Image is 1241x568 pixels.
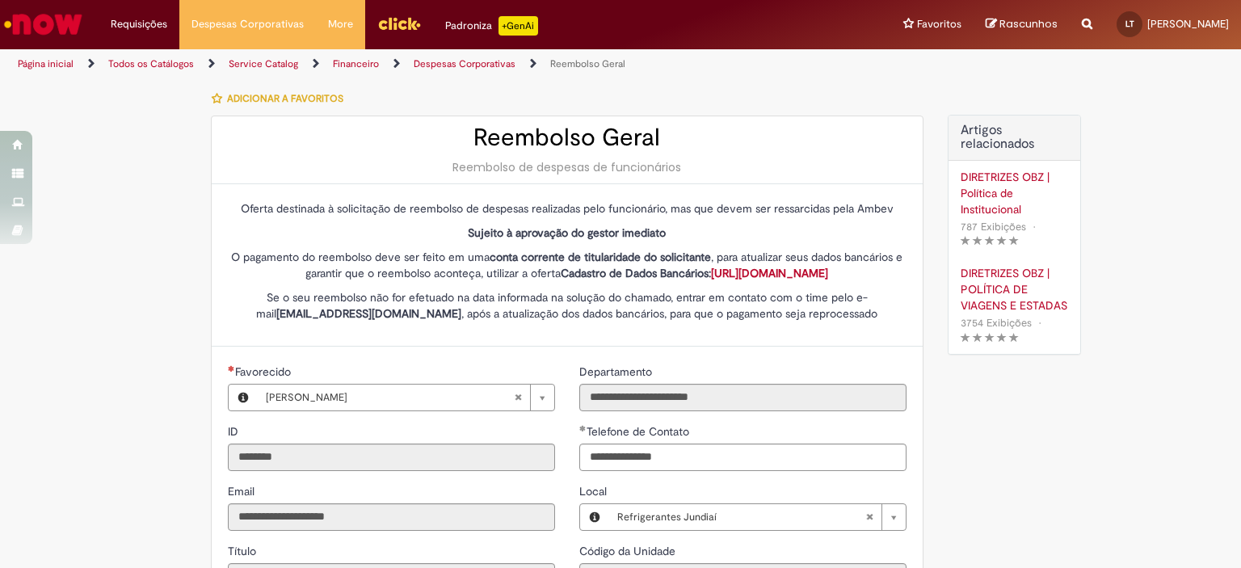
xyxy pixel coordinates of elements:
span: Somente leitura - ID [228,424,242,439]
a: Rascunhos [986,17,1058,32]
strong: Cadastro de Dados Bancários: [561,266,828,280]
input: Departamento [579,384,907,411]
a: DIRETRIZES OBZ | Política de Institucional [961,169,1068,217]
strong: conta corrente de titularidade do solicitante [490,250,711,264]
span: Telefone de Contato [587,424,692,439]
span: Local [579,484,610,499]
label: Somente leitura - Email [228,483,258,499]
span: Requisições [111,16,167,32]
p: +GenAi [499,16,538,36]
span: Adicionar a Favoritos [227,92,343,105]
span: Somente leitura - Departamento [579,364,655,379]
p: Oferta destinada à solicitação de reembolso de despesas realizadas pelo funcionário, mas que deve... [228,200,907,217]
label: Somente leitura - Departamento [579,364,655,380]
a: Reembolso Geral [550,57,625,70]
input: Email [228,503,555,531]
span: • [1029,216,1039,238]
div: Reembolso de despesas de funcionários [228,159,907,175]
span: Favoritos [917,16,961,32]
a: [PERSON_NAME]Limpar campo Favorecido [258,385,554,410]
input: Telefone de Contato [579,444,907,471]
h3: Artigos relacionados [961,124,1068,152]
input: ID [228,444,555,471]
span: Somente leitura - Email [228,484,258,499]
img: click_logo_yellow_360x200.png [377,11,421,36]
button: Local, Visualizar este registro Refrigerantes Jundiaí [580,504,609,530]
span: Despesas Corporativas [191,16,304,32]
a: [URL][DOMAIN_NAME] [711,266,828,280]
span: Necessários - Favorecido [235,364,294,379]
span: Obrigatório Preenchido [579,425,587,431]
label: Somente leitura - Código da Unidade [579,543,679,559]
span: Obrigatório Preenchido [228,365,235,372]
abbr: Limpar campo Local [857,504,881,530]
span: • [1035,312,1045,334]
a: Financeiro [333,57,379,70]
span: LT [1125,19,1134,29]
img: ServiceNow [2,8,85,40]
button: Adicionar a Favoritos [211,82,352,116]
a: Página inicial [18,57,74,70]
span: 3754 Exibições [961,316,1032,330]
div: Padroniza [445,16,538,36]
span: [PERSON_NAME] [266,385,514,410]
span: Rascunhos [999,16,1058,32]
a: Todos os Catálogos [108,57,194,70]
a: Refrigerantes JundiaíLimpar campo Local [609,504,906,530]
label: Somente leitura - ID [228,423,242,440]
span: More [328,16,353,32]
span: [PERSON_NAME] [1147,17,1229,31]
span: Somente leitura - Código da Unidade [579,544,679,558]
p: O pagamento do reembolso deve ser feito em uma , para atualizar seus dados bancários e garantir q... [228,249,907,281]
ul: Trilhas de página [12,49,815,79]
abbr: Limpar campo Favorecido [506,385,530,410]
span: 787 Exibições [961,220,1026,234]
a: Despesas Corporativas [414,57,515,70]
p: Se o seu reembolso não for efetuado na data informada na solução do chamado, entrar em contato co... [228,289,907,322]
strong: [EMAIL_ADDRESS][DOMAIN_NAME] [276,306,461,321]
h2: Reembolso Geral [228,124,907,151]
a: DIRETRIZES OBZ | POLÍTICA DE VIAGENS E ESTADAS [961,265,1068,313]
button: Favorecido, Visualizar este registro Leticia Marques Tavares [229,385,258,410]
span: Somente leitura - Título [228,544,259,558]
label: Somente leitura - Título [228,543,259,559]
span: Refrigerantes Jundiaí [617,504,865,530]
strong: Sujeito à aprovação do gestor imediato [468,225,666,240]
a: Service Catalog [229,57,298,70]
